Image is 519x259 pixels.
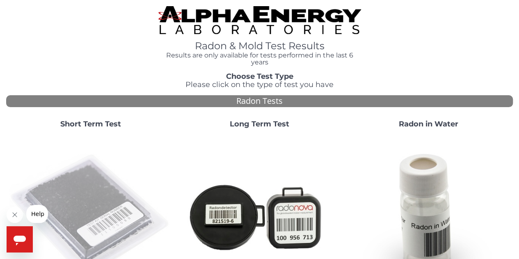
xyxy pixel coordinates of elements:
img: TightCrop.jpg [158,6,361,34]
h1: Radon & Mold Test Results [158,41,361,51]
span: Please click on the type of test you have [185,80,334,89]
iframe: Close message [7,206,23,223]
strong: Long Term Test [230,119,289,128]
strong: Short Term Test [60,119,121,128]
strong: Choose Test Type [226,72,293,81]
iframe: Message from company [26,205,48,223]
strong: Radon in Water [399,119,458,128]
div: Radon Tests [6,95,513,107]
iframe: Button to launch messaging window [7,226,33,252]
h4: Results are only available for tests performed in the last 6 years [158,52,361,66]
